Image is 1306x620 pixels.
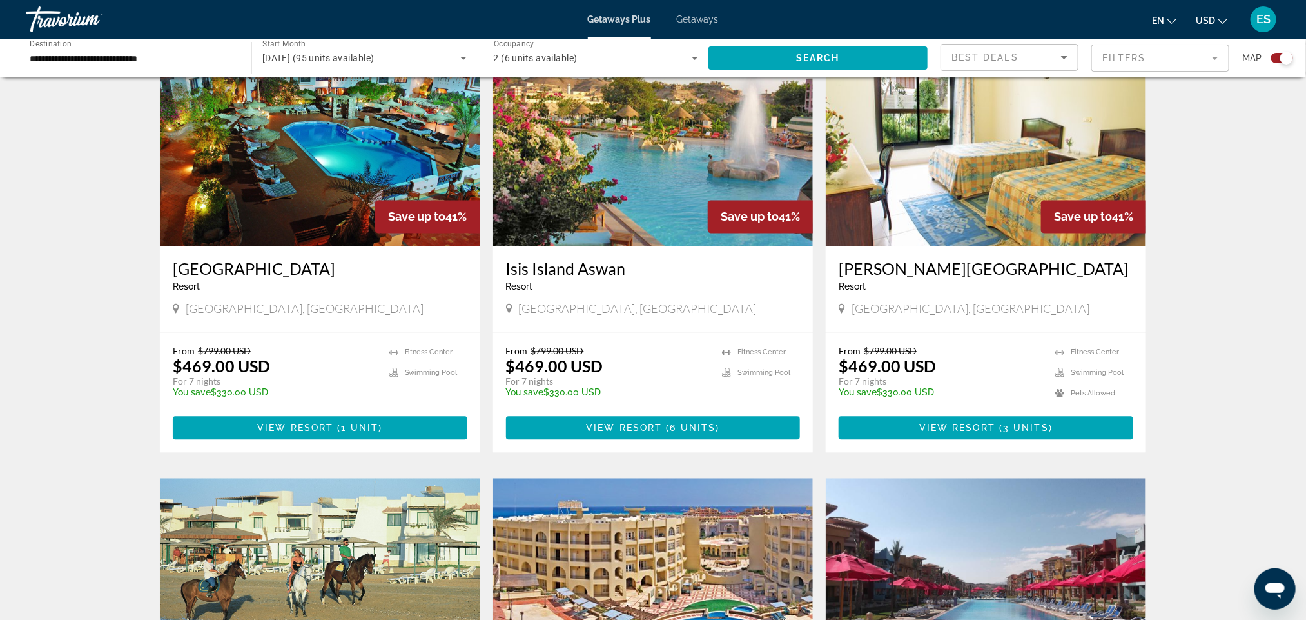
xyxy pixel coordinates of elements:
span: Resort [839,281,866,292]
p: $469.00 USD [839,356,936,375]
span: [GEOGRAPHIC_DATA], [GEOGRAPHIC_DATA] [852,301,1089,315]
a: [PERSON_NAME][GEOGRAPHIC_DATA] [839,259,1133,278]
p: $469.00 USD [173,356,270,375]
span: Save up to [721,210,779,223]
div: 41% [708,200,813,233]
span: $799.00 USD [864,345,917,356]
span: Map [1242,49,1262,67]
span: 2 (6 units available) [494,53,578,63]
span: You save [839,387,877,397]
span: Pets Allowed [1071,389,1115,397]
button: View Resort(1 unit) [173,416,467,439]
span: Swimming Pool [1071,368,1124,377]
span: Best Deals [951,52,1018,63]
p: $330.00 USD [173,387,376,397]
span: ( ) [663,423,720,433]
img: 7792O01X.jpg [160,39,480,246]
span: Fitness Center [737,348,786,356]
span: Swimming Pool [405,368,458,377]
button: View Resort(6 units) [506,416,801,439]
a: Getaways Plus [588,14,651,25]
mat-select: Sort by [951,50,1067,65]
span: $799.00 USD [531,345,584,356]
div: 41% [1041,200,1146,233]
p: $469.00 USD [506,356,603,375]
iframe: Button to launch messaging window [1254,568,1296,610]
span: From [506,345,528,356]
img: 2392I01L.jpg [826,39,1146,246]
button: Change language [1152,11,1176,30]
span: Save up to [388,210,446,223]
span: Save up to [1054,210,1112,223]
button: Change currency [1196,11,1227,30]
span: Occupancy [494,40,534,49]
p: For 7 nights [506,375,710,387]
span: You save [173,387,211,397]
div: 41% [375,200,480,233]
span: USD [1196,15,1215,26]
button: Filter [1091,44,1229,72]
span: Destination [30,39,72,48]
a: [GEOGRAPHIC_DATA] [173,259,467,278]
span: 1 unit [342,423,379,433]
span: en [1152,15,1164,26]
span: [GEOGRAPHIC_DATA], [GEOGRAPHIC_DATA] [519,301,757,315]
span: Resort [173,281,200,292]
span: ES [1256,13,1271,26]
button: View Resort(3 units) [839,416,1133,439]
p: For 7 nights [173,375,376,387]
span: Fitness Center [405,348,453,356]
span: From [839,345,861,356]
p: $330.00 USD [839,387,1042,397]
span: [DATE] (95 units available) [262,53,375,63]
span: $799.00 USD [198,345,251,356]
span: 6 units [670,423,716,433]
button: User Menu [1247,6,1280,33]
span: You save [506,387,544,397]
a: Isis Island Aswan [506,259,801,278]
a: Travorium [26,3,155,36]
p: $330.00 USD [506,387,710,397]
span: Fitness Center [1071,348,1119,356]
span: View Resort [257,423,333,433]
span: ( ) [333,423,382,433]
span: Search [796,53,840,63]
span: [GEOGRAPHIC_DATA], [GEOGRAPHIC_DATA] [186,301,424,315]
a: Getaways [677,14,719,25]
span: From [173,345,195,356]
span: Start Month [262,40,306,49]
span: ( ) [995,423,1053,433]
p: For 7 nights [839,375,1042,387]
span: Resort [506,281,533,292]
span: 3 units [1003,423,1049,433]
span: View Resort [919,423,995,433]
button: Search [708,46,928,70]
span: Swimming Pool [737,368,790,377]
img: 3843E01X.jpg [493,39,814,246]
span: View Resort [586,423,662,433]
